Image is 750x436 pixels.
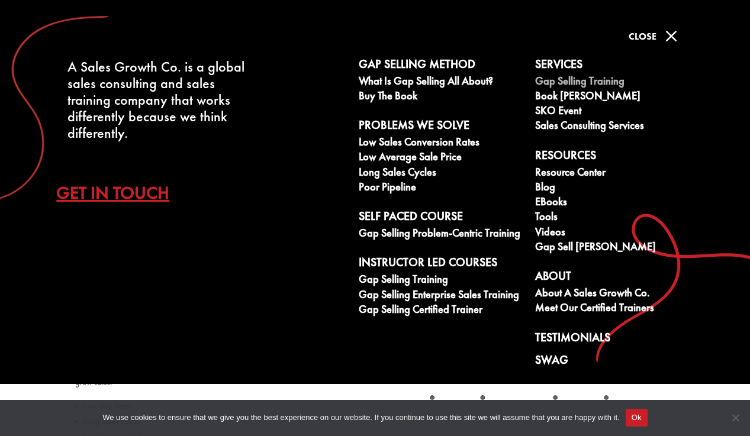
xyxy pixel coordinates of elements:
a: What is Gap Selling all about? [359,75,522,90]
span: M [659,24,683,48]
span: Close [629,30,656,43]
li: Low Win Rates [83,398,375,414]
a: About A Sales Growth Co. [535,287,699,302]
a: Resource Center [535,166,699,181]
a: eBooks [535,196,699,211]
a: Sales Consulting Services [535,120,699,134]
a: Problems We Solve [359,118,522,136]
a: Resources [535,148,699,166]
button: Ok [626,409,648,427]
a: Swag [535,353,699,371]
a: Testimonials [535,331,699,348]
span: We use cookies to ensure that we give you the best experience on our website. If you continue to ... [102,412,619,424]
a: Low Sales Conversion Rates [359,136,522,151]
a: Tools [535,211,699,225]
a: Videos [535,226,699,241]
a: Gap Sell [PERSON_NAME] [535,241,699,256]
a: Services [535,57,699,75]
span: No [729,412,741,424]
a: Low Average Sale Price [359,151,522,166]
a: Gap Selling Training [359,273,522,288]
div: A Sales Growth Co. is a global sales consulting and sales training company that works differently... [56,59,272,149]
a: SKO Event [535,105,699,120]
a: Poor Pipeline [359,181,522,196]
a: Meet our Certified Trainers [535,302,699,316]
a: Self Paced Course [359,209,522,227]
a: Book [PERSON_NAME] [535,90,699,105]
a: Instructor Led Courses [359,256,522,273]
a: About [535,269,699,287]
a: Gap Selling Problem-Centric Training [359,227,522,242]
a: Gap Selling Certified Trainer [359,303,522,318]
a: Blog [535,181,699,196]
a: Gap Selling Enterprise Sales Training [359,289,522,303]
a: Gap Selling Method [359,57,522,75]
a: Gap Selling Training [535,75,699,90]
a: Get In Touch [56,172,187,214]
a: Long Sales Cycles [359,166,522,181]
a: Buy The Book [359,90,522,105]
